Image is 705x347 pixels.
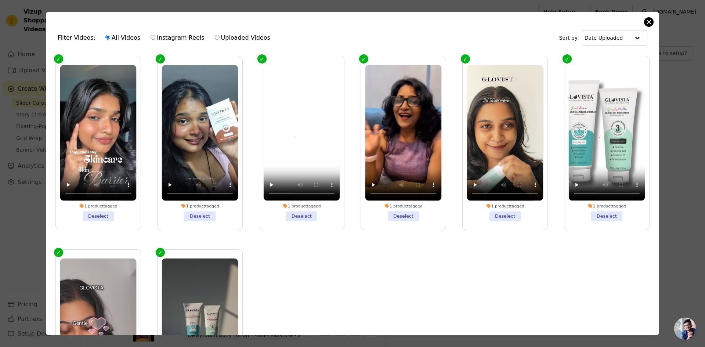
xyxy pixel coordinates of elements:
div: Sort by: [559,30,648,46]
div: 1 product tagged [162,203,238,209]
label: All Videos [105,33,141,43]
div: 1 product tagged [60,203,136,209]
div: 1 product tagged [365,203,442,209]
div: 1 product tagged [569,203,645,209]
label: Uploaded Videos [214,33,271,43]
div: 1 product tagged [263,203,340,209]
label: Instagram Reels [150,33,205,43]
div: 1 product tagged [467,203,543,209]
div: Filter Videos: [58,29,274,46]
div: Open chat [674,318,696,340]
button: Close modal [644,18,653,26]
